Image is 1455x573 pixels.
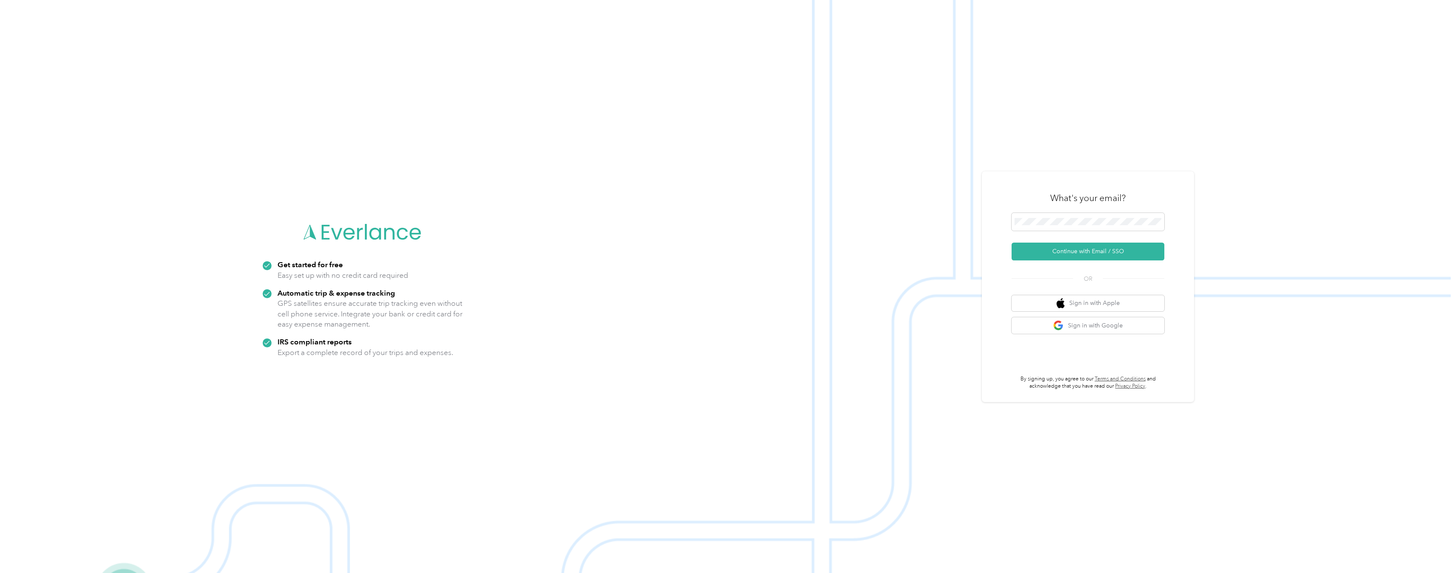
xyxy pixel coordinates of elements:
[1073,274,1103,283] span: OR
[1057,298,1065,309] img: apple logo
[278,270,408,281] p: Easy set up with no credit card required
[1012,295,1164,312] button: apple logoSign in with Apple
[1012,375,1164,390] p: By signing up, you agree to our and acknowledge that you have read our .
[1050,192,1126,204] h3: What's your email?
[278,288,395,297] strong: Automatic trip & expense tracking
[278,298,463,330] p: GPS satellites ensure accurate trip tracking even without cell phone service. Integrate your bank...
[1407,525,1455,573] iframe: Everlance-gr Chat Button Frame
[278,260,343,269] strong: Get started for free
[1115,383,1145,389] a: Privacy Policy
[1012,317,1164,334] button: google logoSign in with Google
[1095,376,1146,382] a: Terms and Conditions
[1012,243,1164,260] button: Continue with Email / SSO
[1053,320,1064,331] img: google logo
[278,347,453,358] p: Export a complete record of your trips and expenses.
[278,337,352,346] strong: IRS compliant reports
